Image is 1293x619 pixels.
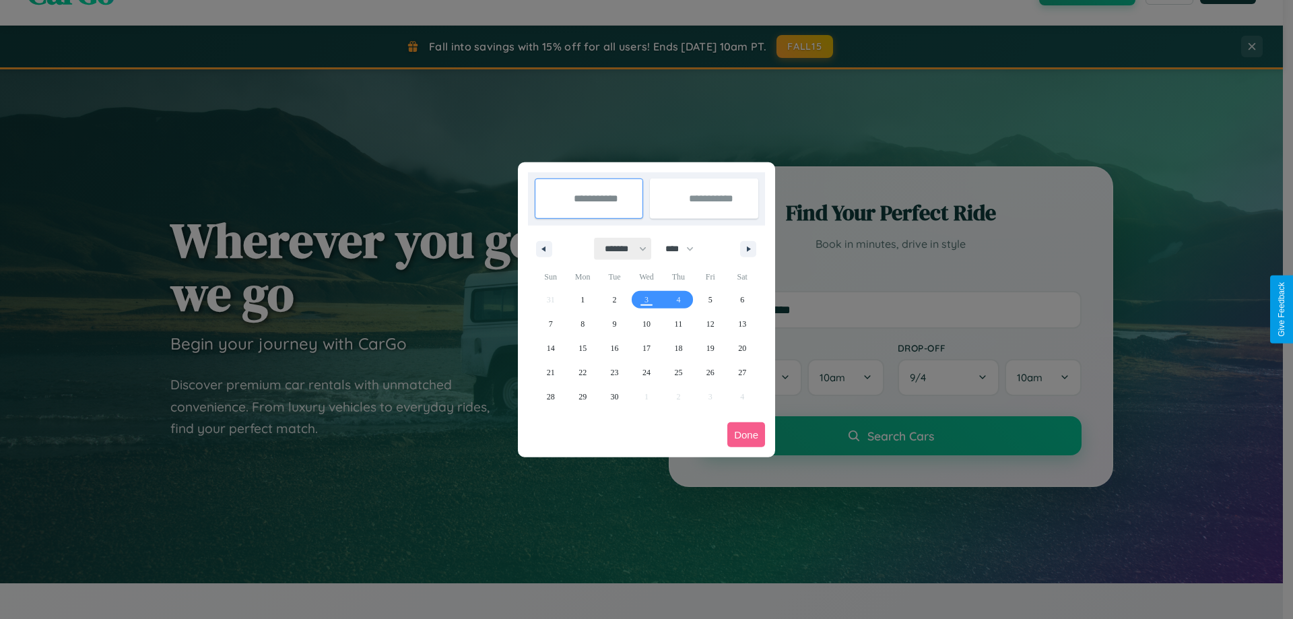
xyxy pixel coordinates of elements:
span: 25 [674,360,682,385]
span: 21 [547,360,555,385]
span: 9 [613,312,617,336]
span: 6 [740,288,744,312]
span: 26 [706,360,715,385]
button: 27 [727,360,758,385]
button: 16 [599,336,630,360]
button: 13 [727,312,758,336]
button: 15 [566,336,598,360]
span: 18 [674,336,682,360]
span: Wed [630,266,662,288]
button: 17 [630,336,662,360]
span: 24 [642,360,651,385]
span: 29 [578,385,587,409]
span: Tue [599,266,630,288]
span: 15 [578,336,587,360]
button: 2 [599,288,630,312]
button: 19 [694,336,726,360]
span: Thu [663,266,694,288]
button: 30 [599,385,630,409]
button: 26 [694,360,726,385]
button: 25 [663,360,694,385]
span: 10 [642,312,651,336]
button: 4 [663,288,694,312]
span: 4 [676,288,680,312]
span: 1 [581,288,585,312]
button: 1 [566,288,598,312]
div: Give Feedback [1277,282,1286,337]
span: 23 [611,360,619,385]
span: 12 [706,312,715,336]
span: 27 [738,360,746,385]
span: Mon [566,266,598,288]
button: 21 [535,360,566,385]
span: 7 [549,312,553,336]
span: 20 [738,336,746,360]
button: 11 [663,312,694,336]
span: 11 [675,312,683,336]
span: Fri [694,266,726,288]
button: 20 [727,336,758,360]
button: 14 [535,336,566,360]
button: 24 [630,360,662,385]
button: 18 [663,336,694,360]
span: 16 [611,336,619,360]
span: Sat [727,266,758,288]
button: 22 [566,360,598,385]
button: 3 [630,288,662,312]
span: 22 [578,360,587,385]
button: 29 [566,385,598,409]
button: Done [727,422,765,447]
span: 8 [581,312,585,336]
span: 14 [547,336,555,360]
button: 23 [599,360,630,385]
button: 28 [535,385,566,409]
span: 5 [708,288,712,312]
span: 19 [706,336,715,360]
button: 9 [599,312,630,336]
button: 10 [630,312,662,336]
button: 5 [694,288,726,312]
span: 30 [611,385,619,409]
button: 6 [727,288,758,312]
span: 17 [642,336,651,360]
button: 7 [535,312,566,336]
span: Sun [535,266,566,288]
button: 12 [694,312,726,336]
button: 8 [566,312,598,336]
span: 13 [738,312,746,336]
span: 3 [644,288,649,312]
span: 2 [613,288,617,312]
span: 28 [547,385,555,409]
